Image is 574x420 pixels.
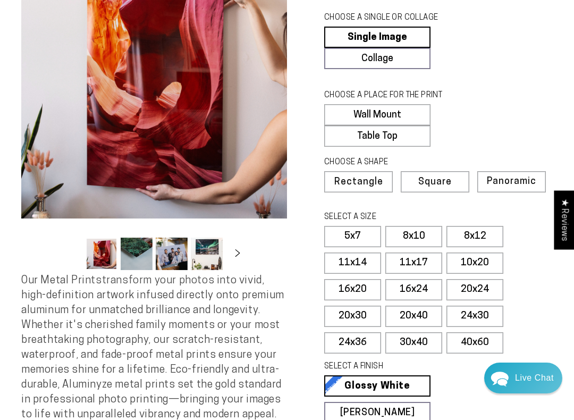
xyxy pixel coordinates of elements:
[324,12,457,24] legend: CHOOSE A SINGLE OR COLLAGE
[446,253,503,274] label: 10x20
[156,238,188,270] button: Load image 3 in gallery view
[418,178,452,187] span: Square
[446,332,503,354] label: 40x60
[324,253,381,274] label: 11x14
[324,279,381,300] label: 16x20
[324,27,430,48] a: Single Image
[515,363,554,393] div: Contact Us Directly
[324,226,381,247] label: 5x7
[324,157,457,169] legend: CHOOSE A SHAPE
[324,212,457,223] legend: SELECT A SIZE
[484,363,562,393] div: Chat widget toggle
[446,279,503,300] label: 20x24
[446,306,503,327] label: 24x30
[334,178,383,187] span: Rectangle
[446,226,503,247] label: 8x12
[324,306,381,327] label: 20x30
[324,361,457,373] legend: SELECT A FINISH
[385,226,442,247] label: 8x10
[487,177,536,187] span: Panoramic
[191,238,223,270] button: Load image 4 in gallery view
[324,125,430,147] label: Table Top
[385,253,442,274] label: 11x17
[324,332,381,354] label: 24x36
[554,190,574,249] div: Click to open Judge.me floating reviews tab
[226,242,249,266] button: Slide right
[324,48,430,69] a: Collage
[324,90,457,102] legend: CHOOSE A PLACE FOR THE PRINT
[59,242,82,266] button: Slide left
[21,275,284,420] span: Our Metal Prints transform your photos into vivid, high-definition artwork infused directly onto ...
[385,306,442,327] label: 20x40
[121,238,153,270] button: Load image 2 in gallery view
[324,104,430,125] label: Wall Mount
[385,332,442,354] label: 30x40
[324,375,430,397] a: Glossy White
[86,238,117,270] button: Load image 1 in gallery view
[385,279,442,300] label: 16x24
